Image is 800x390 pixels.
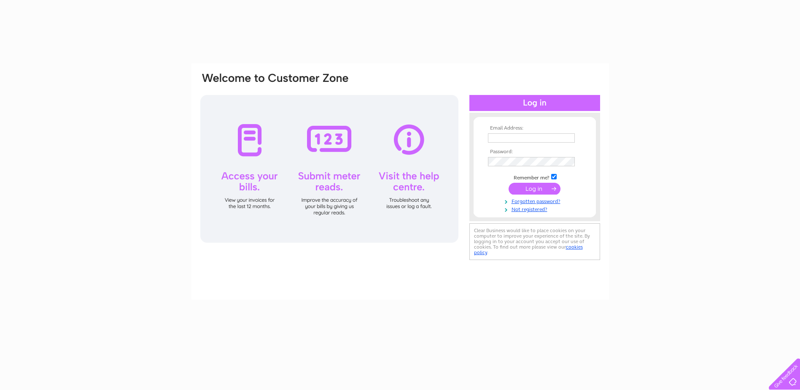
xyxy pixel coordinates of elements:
[488,205,584,213] a: Not registered?
[474,244,583,255] a: cookies policy
[469,223,600,260] div: Clear Business would like to place cookies on your computer to improve your experience of the sit...
[486,125,584,131] th: Email Address:
[509,183,560,195] input: Submit
[486,149,584,155] th: Password:
[486,173,584,181] td: Remember me?
[488,197,584,205] a: Forgotten password?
